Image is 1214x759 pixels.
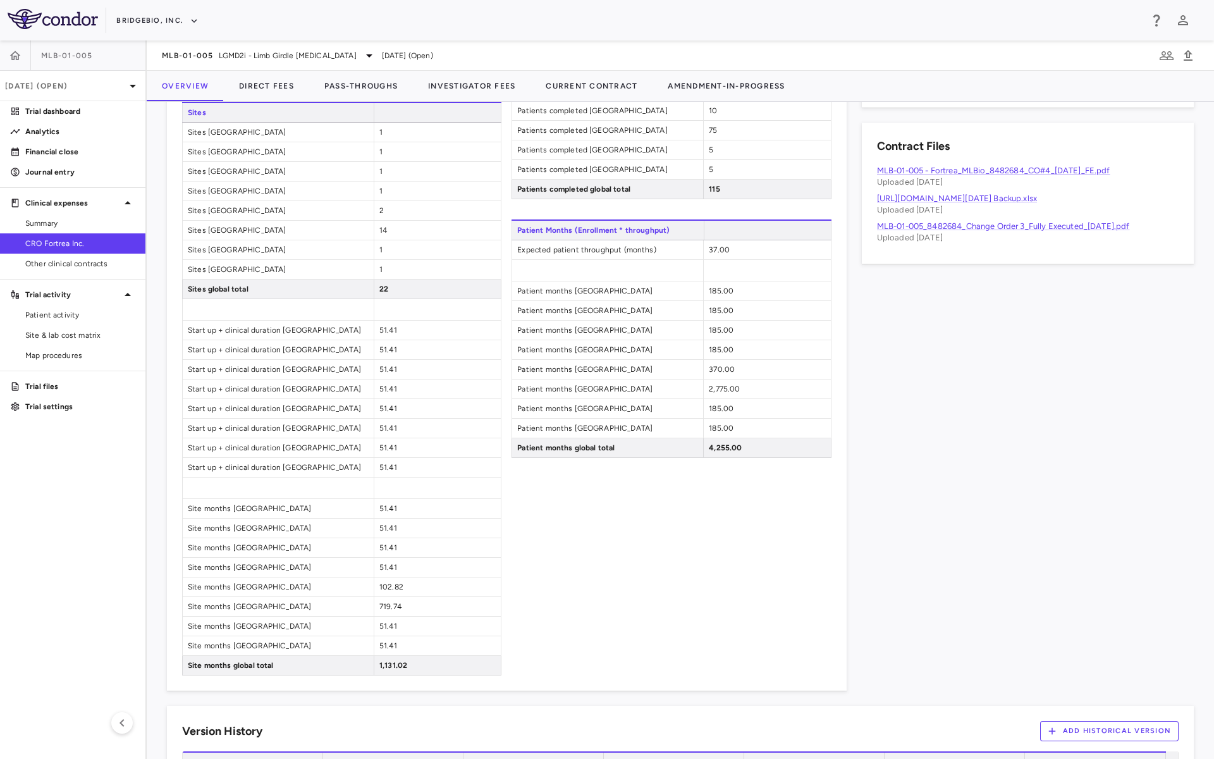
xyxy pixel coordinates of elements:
span: Start up + clinical duration [GEOGRAPHIC_DATA] [183,321,374,340]
span: Sites global total [183,280,374,299]
span: 51.41 [379,404,397,413]
span: Sites [GEOGRAPHIC_DATA] [183,162,374,181]
span: 185.00 [709,404,733,413]
button: Investigator Fees [413,71,530,101]
span: 51.41 [379,424,397,433]
span: 51.41 [379,463,397,472]
span: 51.41 [379,543,397,552]
span: Sites [GEOGRAPHIC_DATA] [183,123,374,142]
p: Analytics [25,126,135,137]
span: Patient months [GEOGRAPHIC_DATA] [512,419,703,438]
span: 51.41 [379,641,397,650]
span: 2 [379,206,384,215]
span: 10 [709,106,717,115]
span: 370.00 [709,365,735,374]
span: Patients completed [GEOGRAPHIC_DATA] [512,121,703,140]
span: LGMD2i - Limb Girdle [MEDICAL_DATA] [219,50,357,61]
span: 51.41 [379,524,397,533]
span: Patient months [GEOGRAPHIC_DATA] [512,399,703,418]
button: BridgeBio, Inc. [116,11,199,31]
span: 51.41 [379,504,397,513]
h6: Version History [182,723,262,740]
span: Patient months [GEOGRAPHIC_DATA] [512,379,703,398]
span: Start up + clinical duration [GEOGRAPHIC_DATA] [183,379,374,398]
span: 51.41 [379,326,397,335]
img: logo-full-BYUhSk78.svg [8,9,98,29]
span: 51.41 [379,622,397,631]
span: Start up + clinical duration [GEOGRAPHIC_DATA] [183,438,374,457]
span: Start up + clinical duration [GEOGRAPHIC_DATA] [183,360,374,379]
button: Overview [147,71,224,101]
span: MLB-01-005 [41,51,93,61]
span: Summary [25,218,135,229]
span: Sites [182,103,374,122]
p: Financial close [25,146,135,157]
span: Start up + clinical duration [GEOGRAPHIC_DATA] [183,399,374,418]
span: Site months [GEOGRAPHIC_DATA] [183,519,374,538]
span: 1 [379,167,383,176]
button: Amendment-In-Progress [653,71,800,101]
span: 719.74 [379,602,402,611]
span: Sites [GEOGRAPHIC_DATA] [183,182,374,201]
span: Site months [GEOGRAPHIC_DATA] [183,597,374,616]
span: 51.41 [379,365,397,374]
span: MLB-01-005 [162,51,214,61]
button: Direct Fees [224,71,309,101]
span: 1 [379,265,383,274]
span: 1 [379,187,383,195]
span: 22 [379,285,388,293]
span: 1,131.02 [379,661,407,670]
span: Patient months [GEOGRAPHIC_DATA] [512,340,703,359]
span: Sites [GEOGRAPHIC_DATA] [183,260,374,279]
h6: Contract Files [877,138,950,155]
span: 4,255.00 [709,443,742,452]
button: Current Contract [530,71,653,101]
span: Site months [GEOGRAPHIC_DATA] [183,577,374,596]
span: 185.00 [709,326,733,335]
span: [DATE] (Open) [382,50,433,61]
span: 5 [709,145,713,154]
p: Trial dashboard [25,106,135,117]
p: Trial settings [25,401,135,412]
p: [DATE] (Open) [5,80,125,92]
span: Patient months [GEOGRAPHIC_DATA] [512,321,703,340]
span: 2,775.00 [709,385,740,393]
p: Uploaded [DATE] [877,232,1179,244]
span: 51.41 [379,443,397,452]
span: Site months [GEOGRAPHIC_DATA] [183,617,374,636]
span: 102.82 [379,583,403,591]
p: Clinical expenses [25,197,120,209]
span: Site months global total [183,656,374,675]
button: Pass-Throughs [309,71,413,101]
span: Start up + clinical duration [GEOGRAPHIC_DATA] [183,419,374,438]
p: Uploaded [DATE] [877,204,1179,216]
span: Patient months global total [512,438,703,457]
span: Site months [GEOGRAPHIC_DATA] [183,499,374,518]
span: Patient activity [25,309,135,321]
span: 115 [709,185,720,194]
span: Patient months [GEOGRAPHIC_DATA] [512,301,703,320]
span: Map procedures [25,350,135,361]
span: Patients completed global total [512,180,703,199]
p: Journal entry [25,166,135,178]
span: 1 [379,147,383,156]
span: Patient months [GEOGRAPHIC_DATA] [512,281,703,300]
p: Uploaded [DATE] [877,176,1179,188]
span: Site & lab cost matrix [25,330,135,341]
span: Patients completed [GEOGRAPHIC_DATA] [512,140,703,159]
span: Site months [GEOGRAPHIC_DATA] [183,538,374,557]
span: 1 [379,245,383,254]
span: 5 [709,165,713,174]
span: Other clinical contracts [25,258,135,269]
span: Patient Months (Enrollment * throughput) [512,221,703,240]
p: Trial activity [25,289,120,300]
span: 51.41 [379,345,397,354]
a: MLB-01-005_8482684_Change Order 3_Fully Executed_[DATE].pdf [877,221,1130,231]
a: [URL][DOMAIN_NAME][DATE] Backup.xlsx [877,194,1037,203]
span: Patient months [GEOGRAPHIC_DATA] [512,360,703,379]
span: 51.41 [379,563,397,572]
span: Sites [GEOGRAPHIC_DATA] [183,240,374,259]
span: CRO Fortrea Inc. [25,238,135,249]
span: 185.00 [709,424,733,433]
span: 51.41 [379,385,397,393]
